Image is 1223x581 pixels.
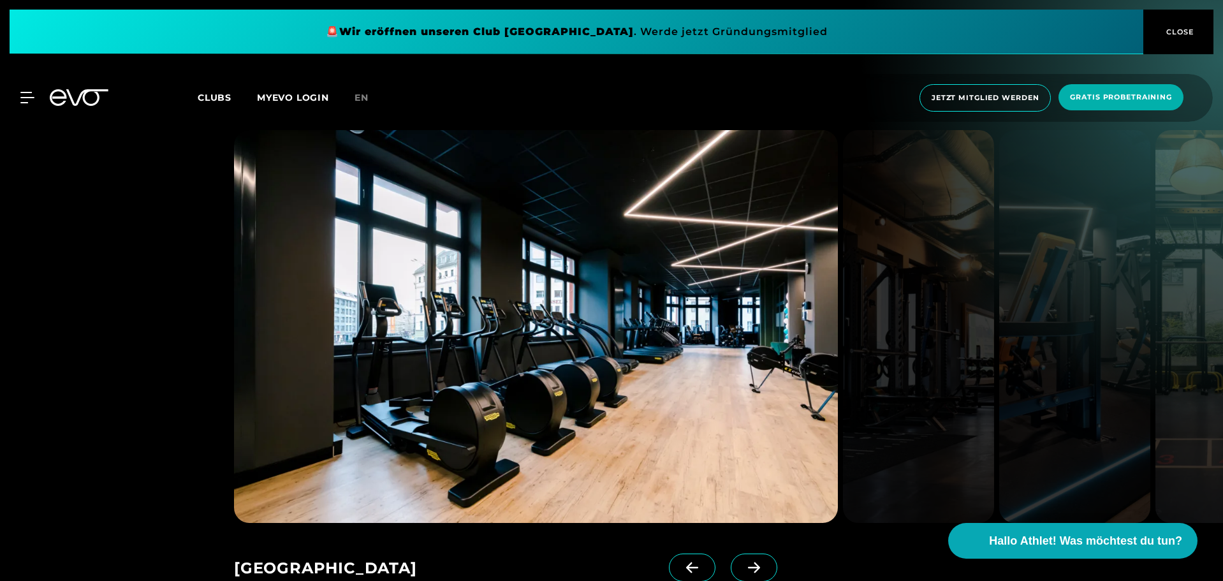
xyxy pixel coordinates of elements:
button: Hallo Athlet! Was möchtest du tun? [948,523,1197,559]
span: Hallo Athlet! Was möchtest du tun? [989,533,1182,550]
span: Clubs [198,92,231,103]
img: evofitness [234,130,838,523]
span: en [355,92,369,103]
img: evofitness [999,130,1150,523]
a: MYEVO LOGIN [257,92,329,103]
span: Gratis Probetraining [1070,92,1172,103]
a: en [355,91,384,105]
span: Jetzt Mitglied werden [932,92,1039,103]
a: Jetzt Mitglied werden [916,84,1055,112]
button: CLOSE [1143,10,1213,54]
img: evofitness [843,130,994,523]
span: CLOSE [1163,26,1194,38]
a: Gratis Probetraining [1055,84,1187,112]
a: Clubs [198,91,257,103]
